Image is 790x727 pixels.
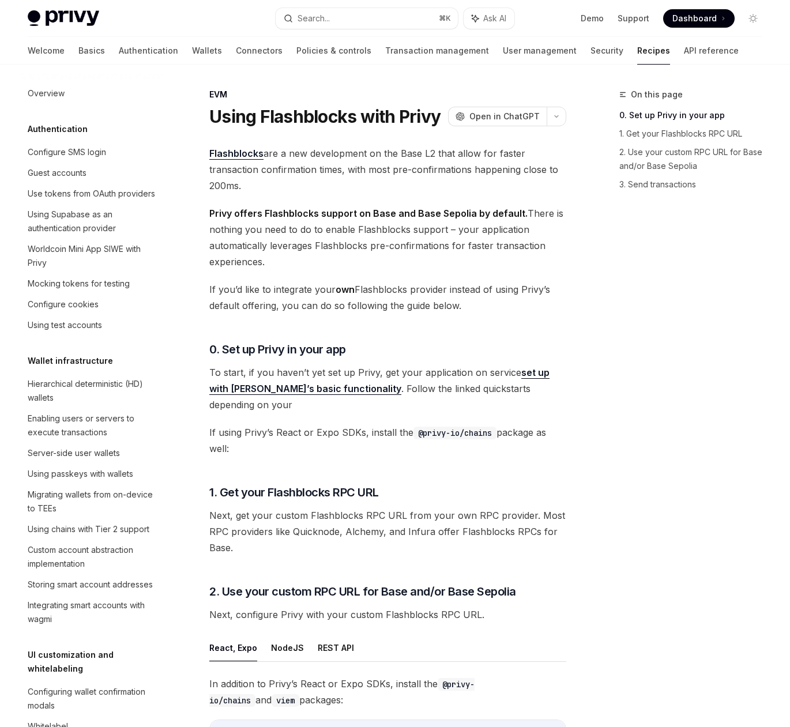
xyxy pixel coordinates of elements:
div: Using test accounts [28,318,102,332]
a: Mocking tokens for testing [18,273,166,294]
div: Storing smart account addresses [28,578,153,592]
a: Basics [78,37,105,65]
a: Dashboard [663,9,735,28]
a: Security [590,37,623,65]
a: Flashblocks [209,148,264,160]
a: Storing smart account addresses [18,574,166,595]
a: Transaction management [385,37,489,65]
a: Wallets [192,37,222,65]
span: Ask AI [483,13,506,24]
h5: Wallet infrastructure [28,354,113,368]
div: Worldcoin Mini App SIWE with Privy [28,242,159,270]
div: Configure SMS login [28,145,106,159]
button: Ask AI [464,8,514,29]
div: Mocking tokens for testing [28,277,130,291]
div: Migrating wallets from on-device to TEEs [28,488,159,515]
span: If using Privy’s React or Expo SDKs, install the package as well: [209,424,566,457]
div: Enabling users or servers to execute transactions [28,412,159,439]
a: Migrating wallets from on-device to TEEs [18,484,166,519]
button: Search...⌘K [276,8,458,29]
code: viem [272,694,299,707]
a: Using chains with Tier 2 support [18,519,166,540]
a: Custom account abstraction implementation [18,540,166,574]
div: Configure cookies [28,297,99,311]
span: are a new development on the Base L2 that allow for faster transaction confirmation times, with m... [209,145,566,194]
div: Server-side user wallets [28,446,120,460]
span: 2. Use your custom RPC URL for Base and/or Base Sepolia [209,583,516,600]
span: To start, if you haven’t yet set up Privy, get your application on service . Follow the linked qu... [209,364,566,413]
button: Open in ChatGPT [448,107,547,126]
div: Search... [298,12,330,25]
a: Using passkeys with wallets [18,464,166,484]
code: @privy-io/chains [413,427,496,439]
h5: UI customization and whitelabeling [28,648,166,676]
a: Server-side user wallets [18,443,166,464]
strong: Privy offers Flashblocks support on Base and Base Sepolia by default. [209,208,528,219]
a: API reference [684,37,739,65]
span: 0. Set up Privy in your app [209,341,346,357]
span: 1. Get your Flashblocks RPC URL [209,484,379,500]
strong: own [336,284,355,295]
a: Overview [18,83,166,104]
h5: Authentication [28,122,88,136]
span: If you’d like to integrate your Flashblocks provider instead of using Privy’s default offering, y... [209,281,566,314]
a: Demo [581,13,604,24]
h1: Using Flashblocks with Privy [209,106,441,127]
a: Authentication [119,37,178,65]
a: Use tokens from OAuth providers [18,183,166,204]
a: 0. Set up Privy in your app [619,106,772,125]
button: NodeJS [271,634,304,661]
a: Using test accounts [18,315,166,336]
button: REST API [318,634,354,661]
div: Custom account abstraction implementation [28,543,159,571]
a: Integrating smart accounts with wagmi [18,595,166,630]
a: Configure SMS login [18,142,166,163]
span: Open in ChatGPT [469,111,540,122]
a: 3. Send transactions [619,175,772,194]
button: React, Expo [209,634,257,661]
span: On this page [631,88,683,101]
a: 1. Get your Flashblocks RPC URL [619,125,772,143]
a: Recipes [637,37,670,65]
a: Support [618,13,649,24]
a: Welcome [28,37,65,65]
div: Guest accounts [28,166,86,180]
button: Toggle dark mode [744,9,762,28]
div: Overview [28,86,65,100]
img: light logo [28,10,99,27]
div: Using chains with Tier 2 support [28,522,149,536]
div: Hierarchical deterministic (HD) wallets [28,377,159,405]
a: Policies & controls [296,37,371,65]
div: Using Supabase as an authentication provider [28,208,159,235]
span: In addition to Privy’s React or Expo SDKs, install the and packages: [209,676,566,708]
div: Using passkeys with wallets [28,467,133,481]
span: ⌘ K [439,14,451,23]
span: Dashboard [672,13,717,24]
a: Connectors [236,37,283,65]
a: User management [503,37,577,65]
span: Next, get your custom Flashblocks RPC URL from your own RPC provider. Most RPC providers like Qui... [209,507,566,556]
a: 2. Use your custom RPC URL for Base and/or Base Sepolia [619,143,772,175]
span: Next, configure Privy with your custom Flashblocks RPC URL. [209,607,566,623]
div: Configuring wallet confirmation modals [28,685,159,713]
a: Hierarchical deterministic (HD) wallets [18,374,166,408]
div: Integrating smart accounts with wagmi [28,598,159,626]
a: Using Supabase as an authentication provider [18,204,166,239]
span: There is nothing you need to do to enable Flashblocks support – your application automatically le... [209,205,566,270]
a: Configure cookies [18,294,166,315]
div: Use tokens from OAuth providers [28,187,155,201]
a: Configuring wallet confirmation modals [18,681,166,716]
a: Enabling users or servers to execute transactions [18,408,166,443]
a: Worldcoin Mini App SIWE with Privy [18,239,166,273]
a: Guest accounts [18,163,166,183]
div: EVM [209,89,566,100]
